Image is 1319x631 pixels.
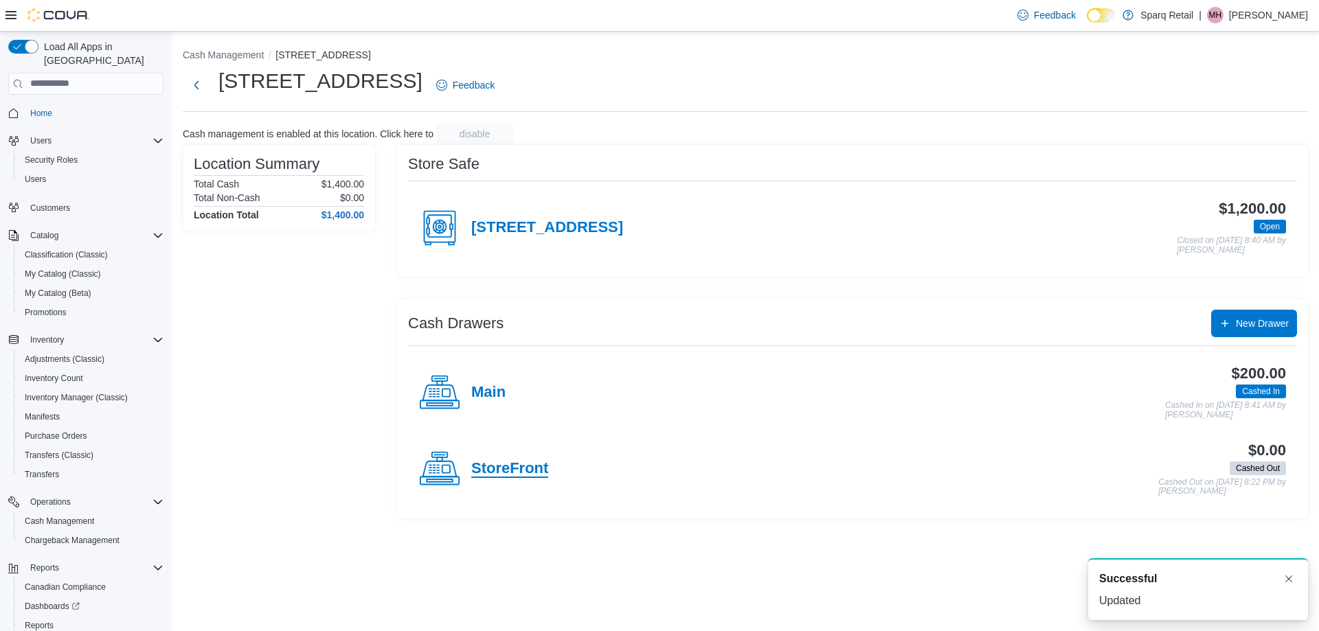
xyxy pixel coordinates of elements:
div: Updated [1099,593,1297,609]
span: Inventory Manager (Classic) [25,392,128,403]
h4: Main [471,384,506,402]
button: Catalog [25,227,64,244]
a: Manifests [19,409,65,425]
span: Reports [25,620,54,631]
span: Canadian Compliance [25,582,106,593]
span: My Catalog (Classic) [19,266,164,282]
button: Operations [3,492,169,512]
img: Cova [27,8,89,22]
a: Dashboards [14,597,169,616]
a: Dashboards [19,598,85,615]
p: | [1199,7,1202,23]
a: Chargeback Management [19,532,125,549]
a: Classification (Classic) [19,246,113,263]
button: Home [3,103,169,123]
span: Security Roles [19,152,164,168]
span: Reports [25,560,164,576]
button: Inventory Count [14,369,169,388]
button: Adjustments (Classic) [14,349,169,369]
span: Promotions [25,307,67,318]
h4: [STREET_ADDRESS] [471,219,623,237]
span: Transfers (Classic) [19,447,164,463]
span: Reports [30,562,59,573]
span: Adjustments (Classic) [19,351,164,367]
button: Security Roles [14,150,169,170]
span: My Catalog (Beta) [25,288,91,299]
span: Classification (Classic) [19,246,164,263]
span: Classification (Classic) [25,249,108,260]
span: Cash Management [25,516,94,527]
a: Home [25,105,58,122]
span: Chargeback Management [25,535,120,546]
button: Purchase Orders [14,426,169,446]
button: Cash Management [183,49,264,60]
a: Transfers (Classic) [19,447,99,463]
span: Cash Management [19,513,164,529]
button: Operations [25,494,76,510]
button: Catalog [3,226,169,245]
h6: Total Cash [194,179,239,190]
button: Inventory Manager (Classic) [14,388,169,407]
button: Reports [3,558,169,577]
button: Reports [25,560,65,576]
p: Sparq Retail [1140,7,1193,23]
p: $0.00 [340,192,364,203]
span: Operations [25,494,164,510]
button: New Drawer [1211,310,1297,337]
a: Feedback [431,71,500,99]
p: $1,400.00 [322,179,364,190]
button: Chargeback Management [14,531,169,550]
a: My Catalog (Classic) [19,266,106,282]
span: Inventory Manager (Classic) [19,389,164,406]
a: Cash Management [19,513,100,529]
span: Inventory Count [19,370,164,387]
button: disable [436,123,513,145]
input: Dark Mode [1087,8,1116,23]
span: Feedback [1034,8,1076,22]
span: Cashed Out [1236,462,1280,474]
div: Notification [1099,571,1297,587]
span: Customers [30,203,70,214]
h3: Cash Drawers [408,315,504,332]
button: Customers [3,197,169,217]
button: Inventory [3,330,169,349]
a: Security Roles [19,152,83,168]
div: Maria Hartwick [1207,7,1224,23]
span: Feedback [453,78,495,92]
span: Dashboards [19,598,164,615]
span: Catalog [25,227,164,244]
p: Cashed Out on [DATE] 8:22 PM by [PERSON_NAME] [1158,478,1286,496]
span: Dashboards [25,601,80,612]
a: Users [19,171,52,187]
span: Transfers (Classic) [25,450,93,461]
span: Open [1260,220,1280,233]
button: My Catalog (Beta) [14,284,169,303]
button: Inventory [25,332,69,348]
span: Users [30,135,52,146]
span: Operations [30,496,71,507]
h3: $200.00 [1232,365,1286,382]
h3: $0.00 [1248,442,1286,459]
a: Purchase Orders [19,428,93,444]
h3: Location Summary [194,156,319,172]
button: Transfers [14,465,169,484]
button: Users [14,170,169,189]
h3: $1,200.00 [1219,200,1286,217]
span: Load All Apps in [GEOGRAPHIC_DATA] [38,40,164,67]
h6: Total Non-Cash [194,192,260,203]
span: Manifests [25,411,60,422]
span: Cashed In [1242,385,1280,398]
button: Transfers (Classic) [14,446,169,465]
h4: $1,400.00 [322,209,364,220]
p: Cashed In on [DATE] 8:41 AM by [PERSON_NAME] [1165,401,1286,420]
span: Users [25,133,164,149]
p: [PERSON_NAME] [1229,7,1308,23]
button: Manifests [14,407,169,426]
span: Open [1254,220,1286,233]
button: Users [3,131,169,150]
span: Inventory Count [25,373,83,384]
span: Chargeback Management [19,532,164,549]
a: Inventory Manager (Classic) [19,389,133,406]
span: New Drawer [1236,317,1289,330]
